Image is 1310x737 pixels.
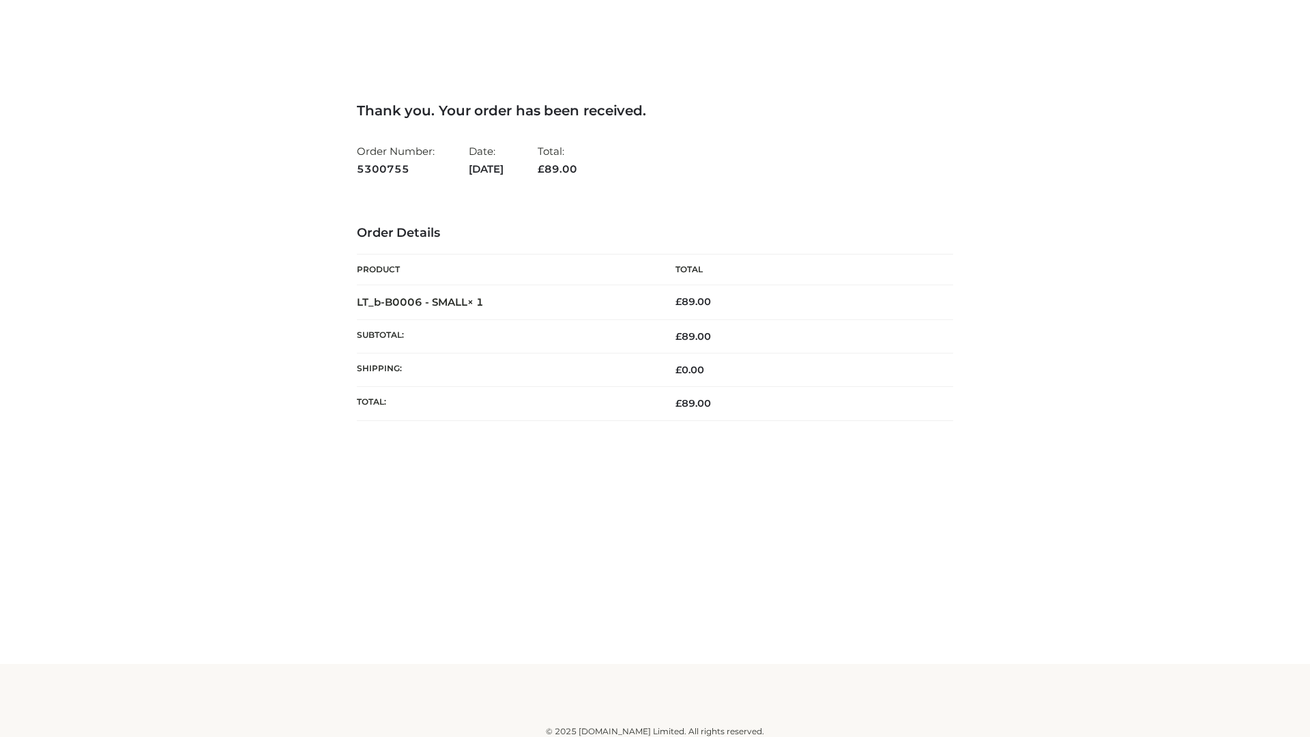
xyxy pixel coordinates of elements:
[357,226,953,241] h3: Order Details
[357,160,435,178] strong: 5300755
[675,295,682,308] span: £
[357,319,655,353] th: Subtotal:
[469,139,504,181] li: Date:
[538,139,577,181] li: Total:
[675,397,682,409] span: £
[357,387,655,420] th: Total:
[357,353,655,387] th: Shipping:
[675,397,711,409] span: 89.00
[357,102,953,119] h3: Thank you. Your order has been received.
[655,255,953,285] th: Total
[675,364,704,376] bdi: 0.00
[467,295,484,308] strong: × 1
[675,330,682,343] span: £
[357,255,655,285] th: Product
[357,295,484,308] strong: LT_b-B0006 - SMALL
[357,139,435,181] li: Order Number:
[675,364,682,376] span: £
[538,162,544,175] span: £
[538,162,577,175] span: 89.00
[469,160,504,178] strong: [DATE]
[675,295,711,308] bdi: 89.00
[675,330,711,343] span: 89.00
